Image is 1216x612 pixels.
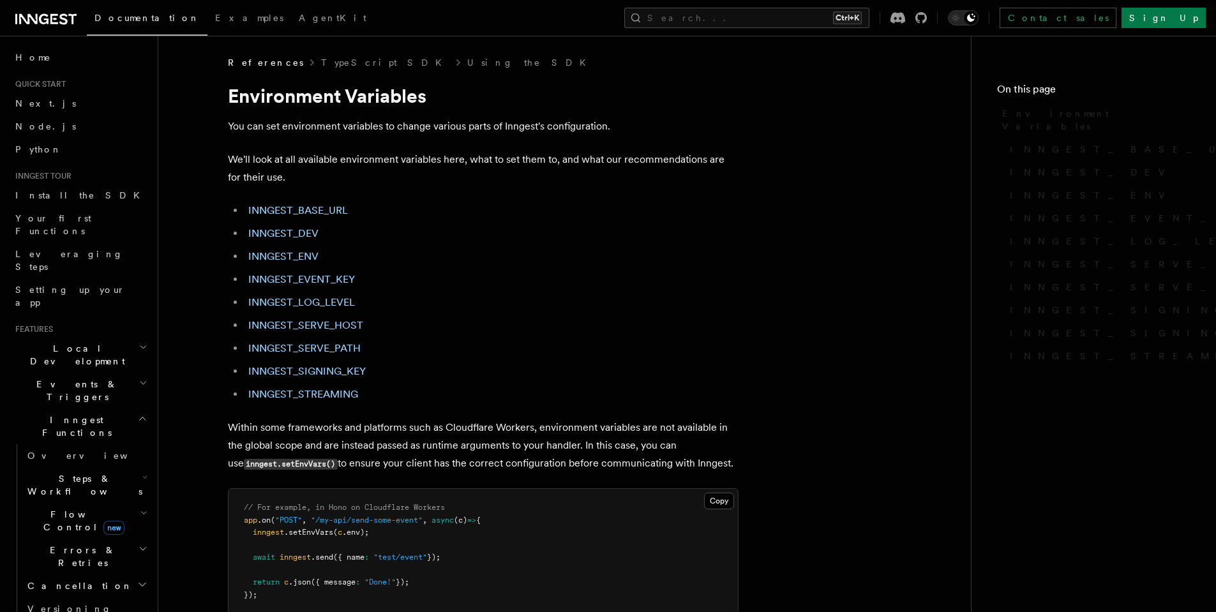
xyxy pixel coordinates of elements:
[248,204,348,216] a: INNGEST_BASE_URL
[248,273,355,285] a: INNGEST_EVENT_KEY
[1005,253,1190,276] a: INNGEST_SERVE_HOST
[248,319,363,331] a: INNGEST_SERVE_HOST
[311,553,333,562] span: .send
[22,508,140,534] span: Flow Control
[311,516,423,525] span: "/my-api/send-some-event"
[27,451,159,461] span: Overview
[10,378,139,403] span: Events & Triggers
[15,144,62,154] span: Python
[248,296,355,308] a: INNGEST_LOG_LEVEL
[356,578,360,586] span: :
[454,516,467,525] span: (c)
[427,553,440,562] span: });
[15,190,147,200] span: Install the SDK
[10,184,150,207] a: Install the SDK
[333,553,364,562] span: ({ name
[1005,184,1190,207] a: INNGEST_ENV
[10,324,53,334] span: Features
[396,578,409,586] span: });
[333,528,338,537] span: (
[342,528,369,537] span: .env);
[10,46,150,69] a: Home
[284,578,289,586] span: c
[321,56,449,69] a: TypeScript SDK
[997,102,1190,138] a: Environment Variables
[10,138,150,161] a: Python
[103,521,124,535] span: new
[244,516,257,525] span: app
[248,342,361,354] a: INNGEST_SERVE_PATH
[373,553,427,562] span: "test/event"
[10,278,150,314] a: Setting up your app
[22,539,150,574] button: Errors & Retries
[228,56,303,69] span: References
[10,92,150,115] a: Next.js
[432,516,454,525] span: async
[302,516,306,525] span: ,
[1000,8,1116,28] a: Contact sales
[215,13,283,23] span: Examples
[15,249,123,272] span: Leveraging Steps
[1005,230,1190,253] a: INNGEST_LOG_LEVEL
[207,4,291,34] a: Examples
[338,528,342,537] span: c
[10,243,150,278] a: Leveraging Steps
[1010,166,1173,179] span: INNGEST_DEV
[22,472,142,498] span: Steps & Workflows
[948,10,979,26] button: Toggle dark mode
[15,121,76,131] span: Node.js
[10,414,138,439] span: Inngest Functions
[228,117,739,135] p: You can set environment variables to change various parts of Inngest's configuration.
[280,553,311,562] span: inngest
[228,151,739,186] p: We'll look at all available environment variables here, what to set them to, and what our recomme...
[253,578,280,586] span: return
[311,578,356,586] span: ({ message
[284,528,333,537] span: .setEnvVars
[1005,138,1190,161] a: INNGEST_BASE_URL
[22,444,150,467] a: Overview
[15,98,76,108] span: Next.js
[275,516,302,525] span: "POST"
[10,342,139,368] span: Local Development
[624,8,869,28] button: Search...Ctrl+K
[364,578,396,586] span: "Done!"
[248,227,319,239] a: INNGEST_DEV
[22,579,133,592] span: Cancellation
[22,467,150,503] button: Steps & Workflows
[1005,207,1190,230] a: INNGEST_EVENT_KEY
[253,553,275,562] span: await
[291,4,374,34] a: AgentKit
[22,503,150,539] button: Flow Controlnew
[244,503,445,512] span: // For example, in Hono on Cloudflare Workers
[228,419,739,473] p: Within some frameworks and platforms such as Cloudflare Workers, environment variables are not av...
[423,516,427,525] span: ,
[467,516,476,525] span: =>
[22,574,150,597] button: Cancellation
[1005,322,1190,345] a: INNGEST_SIGNING_KEY_FALLBACK
[15,213,91,236] span: Your first Functions
[15,285,125,308] span: Setting up your app
[244,459,338,470] code: inngest.setEnvVars()
[257,516,271,525] span: .on
[10,115,150,138] a: Node.js
[476,516,481,525] span: {
[253,528,284,537] span: inngest
[228,84,739,107] h1: Environment Variables
[10,207,150,243] a: Your first Functions
[10,171,71,181] span: Inngest tour
[1005,161,1190,184] a: INNGEST_DEV
[997,82,1190,102] h4: On this page
[1005,276,1190,299] a: INNGEST_SERVE_PATH
[271,516,275,525] span: (
[364,553,369,562] span: :
[1010,189,1173,202] span: INNGEST_ENV
[1002,107,1190,133] span: Environment Variables
[15,51,51,64] span: Home
[10,79,66,89] span: Quick start
[289,578,311,586] span: .json
[248,250,319,262] a: INNGEST_ENV
[1005,345,1190,368] a: INNGEST_STREAMING
[248,388,358,400] a: INNGEST_STREAMING
[299,13,366,23] span: AgentKit
[10,408,150,444] button: Inngest Functions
